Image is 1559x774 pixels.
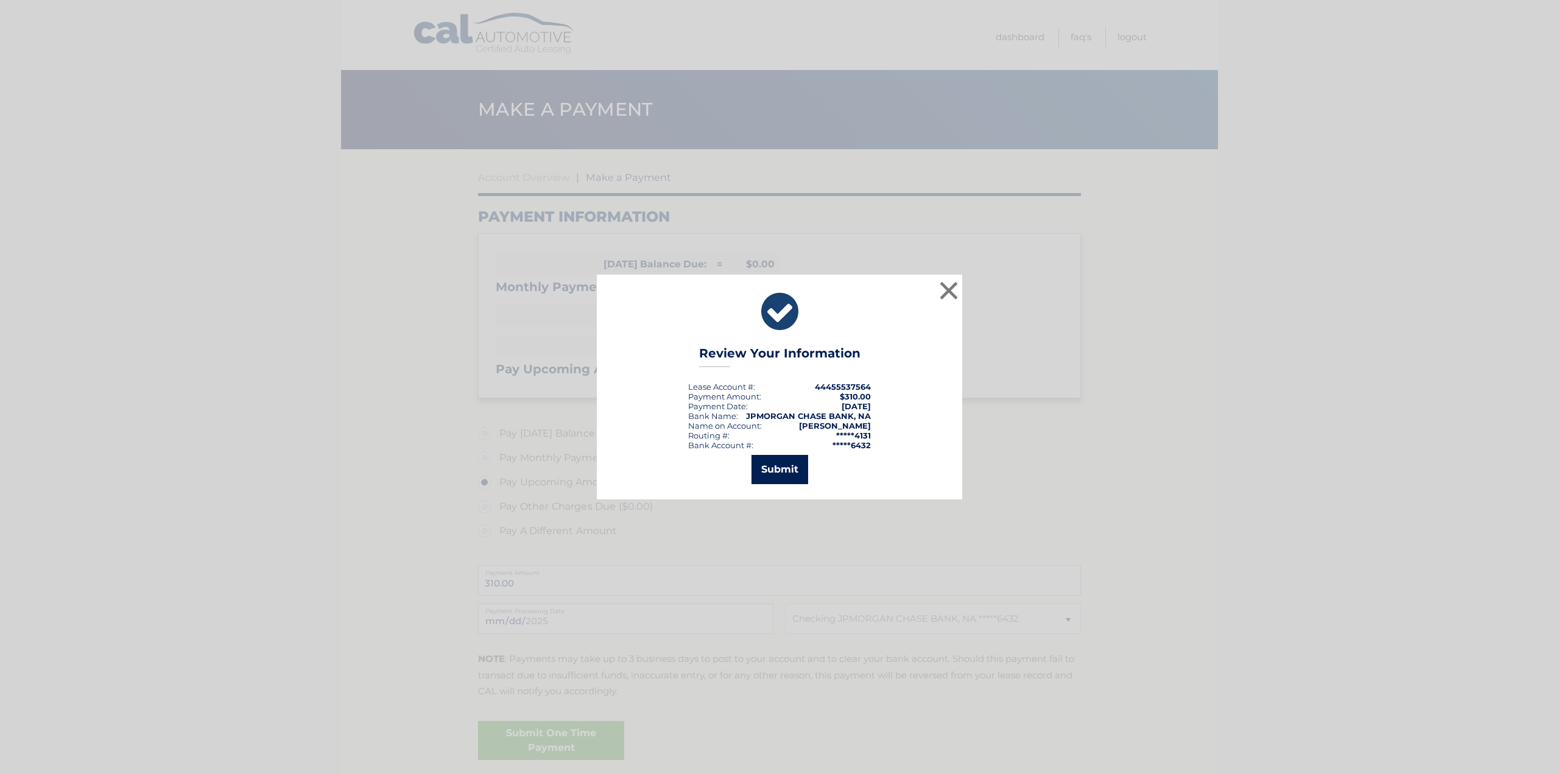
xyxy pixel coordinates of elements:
[799,421,871,431] strong: [PERSON_NAME]
[699,346,860,367] h3: Review Your Information
[688,401,746,411] span: Payment Date
[751,455,808,484] button: Submit
[688,411,738,421] div: Bank Name:
[688,421,762,431] div: Name on Account:
[815,382,871,392] strong: 44455537564
[840,392,871,401] span: $310.00
[842,401,871,411] span: [DATE]
[688,401,748,411] div: :
[688,440,753,450] div: Bank Account #:
[688,431,730,440] div: Routing #:
[688,392,761,401] div: Payment Amount:
[746,411,871,421] strong: JPMORGAN CHASE BANK, NA
[937,278,961,303] button: ×
[688,382,755,392] div: Lease Account #:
